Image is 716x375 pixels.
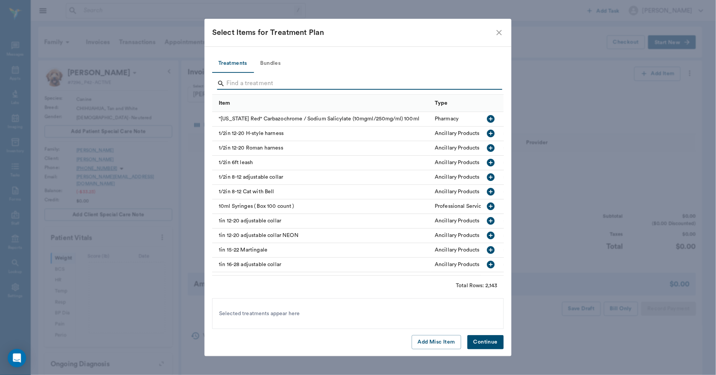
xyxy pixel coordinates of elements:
[212,26,495,39] div: Select Items for Treatment Plan
[253,54,288,73] button: Bundles
[212,199,431,214] div: 10ml Syringes ( Box 100 count )
[219,92,230,114] div: Item
[8,349,26,367] div: Open Intercom Messenger
[226,77,491,90] input: Find a treatment
[435,261,506,268] div: Ancillary Products & Services
[435,130,506,137] div: Ancillary Products & Services
[412,335,461,349] button: Add Misc Item
[435,217,506,225] div: Ancillary Products & Services
[212,141,431,156] div: 1/2in 12-20 Roman harness
[212,54,253,73] button: Treatments
[435,92,448,114] div: Type
[435,159,506,166] div: Ancillary Products & Services
[435,246,506,254] div: Ancillary Products & Services
[212,170,431,185] div: 1/2in 8-12 adjustable collar
[435,188,506,196] div: Ancillary Products & Services
[212,243,431,258] div: 1in 15-22 Martingale
[435,202,487,210] div: Professional Services
[212,127,431,141] div: 1/2in 12-20 H-style harness
[435,144,506,152] div: Ancillary Products & Services
[212,272,431,287] div: 1in 16-28 adjustable collar NEON
[212,156,431,170] div: 1/2in 6ft leash
[467,335,504,349] button: Continue
[212,94,431,112] div: Item
[212,112,431,127] div: "[US_STATE] Red" Carbazochrome / Sodium Salicylate (10mgml/250mg/ml) 100ml
[431,94,526,112] div: Type
[217,77,502,91] div: Search
[495,28,504,37] button: close
[212,258,431,272] div: 1in 16-28 adjustable collar
[435,115,459,123] div: Pharmacy
[212,229,431,243] div: 1in 12-20 adjustable collar NEON
[435,232,506,239] div: Ancillary Products & Services
[219,310,300,318] span: Selected treatments appear here
[435,173,506,181] div: Ancillary Products & Services
[212,185,431,199] div: 1/2in 8-12 Cat with Bell
[456,282,498,289] div: Total Rows: 2,143
[212,214,431,229] div: 1in 12-20 adjustable collar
